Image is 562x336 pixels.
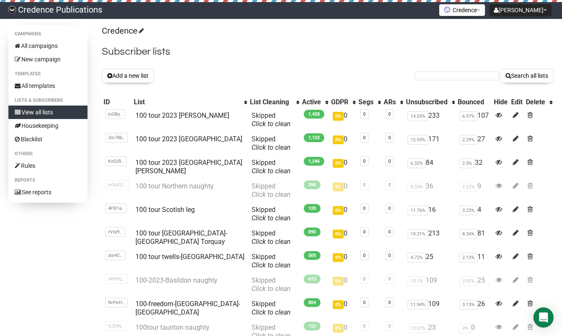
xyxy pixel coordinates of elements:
[404,273,456,296] td: 109
[456,202,492,226] td: 4
[524,96,554,108] th: Delete: No sort applied, activate to apply an ascending sort
[329,273,357,296] td: 0
[102,44,554,59] h2: Subscriber lists
[105,204,127,213] span: 4PX1a..
[329,108,357,132] td: 0
[404,226,456,249] td: 213
[456,273,492,296] td: 25
[456,249,492,273] td: 11
[388,206,391,211] a: 0
[333,135,344,144] span: 0%
[135,229,227,246] a: 100 tour [GEOGRAPHIC_DATA]-[GEOGRAPHIC_DATA] Torquay
[384,98,396,106] div: ARs
[8,39,87,53] a: All campaigns
[456,296,492,320] td: 26
[8,53,87,66] a: New campaign
[304,322,321,331] span: 153
[252,229,291,246] span: Skipped
[404,249,456,273] td: 25
[459,323,471,333] span: 0%
[363,276,366,282] a: 0
[135,206,195,214] a: 100 tour Scotish leg
[459,276,477,286] span: 3.92%
[252,253,291,269] span: Skipped
[134,98,240,106] div: List
[404,108,456,132] td: 233
[388,229,391,235] a: 0
[8,149,87,159] li: Others
[333,183,344,191] span: 0%
[333,324,344,333] span: 0%
[304,298,321,307] span: 804
[105,274,127,284] span: vRV9Q..
[252,120,291,128] a: Click to clean
[252,285,291,293] a: Click to clean
[363,206,366,211] a: 0
[456,108,492,132] td: 107
[439,4,485,16] button: Credence
[8,79,87,93] a: All templates
[404,202,456,226] td: 16
[333,253,344,262] span: 0%
[8,106,87,119] a: View all lists
[8,119,87,132] a: Housekeeping
[333,112,344,121] span: 0%
[105,298,127,307] span: NrPeH..
[304,251,321,260] span: 505
[8,159,87,172] a: Rules
[248,96,300,108] th: List Cleaning: No sort applied, activate to apply an ascending sort
[404,296,456,320] td: 109
[388,159,391,164] a: 0
[333,159,344,168] span: 0%
[329,249,357,273] td: 0
[8,69,87,79] li: Templates
[105,321,127,331] span: tLShN..
[492,96,509,108] th: Hide: No sort applied, sorting is disabled
[459,135,477,145] span: 2.29%
[408,229,428,239] span: 19.31%
[388,300,391,305] a: 0
[329,296,357,320] td: 0
[382,96,404,108] th: ARs: No sort applied, activate to apply an ascending sort
[8,6,16,13] img: 014c4fb6c76d8aefd1845f33fd15ecf9
[252,261,291,269] a: Click to clean
[304,275,321,283] span: 613
[135,182,214,190] a: 100 tour Northern naughty
[331,98,348,106] div: GDPR
[8,132,87,146] a: Blacklist
[105,251,125,260] span: doi4C..
[526,98,545,106] div: Delete
[333,277,344,286] span: 0%
[135,276,217,284] a: 100-2023-Basildon naughty
[388,135,391,140] a: 0
[459,182,477,192] span: 2.22%
[511,98,522,106] div: Edit
[329,155,357,179] td: 0
[489,4,551,16] button: [PERSON_NAME]
[252,190,291,198] a: Click to clean
[363,135,366,140] a: 0
[388,111,391,117] a: 0
[252,111,291,128] span: Skipped
[252,206,291,222] span: Skipped
[329,226,357,249] td: 0
[408,323,428,333] span: 13.07%
[533,307,554,328] div: Open Intercom Messenger
[105,180,129,190] span: mXzCZ..
[363,182,366,188] a: 0
[456,132,492,155] td: 27
[329,96,357,108] th: GDPR: No sort applied, activate to apply an ascending sort
[459,300,477,310] span: 3.13%
[363,159,366,164] a: 0
[132,96,248,108] th: List: No sort applied, activate to apply an ascending sort
[444,6,451,13] img: favicons
[408,253,426,262] span: 4.72%
[333,206,344,215] span: 0%
[408,159,426,168] span: 6.32%
[404,155,456,179] td: 84
[252,214,291,222] a: Click to clean
[329,202,357,226] td: 0
[388,253,391,258] a: 0
[456,226,492,249] td: 81
[304,133,324,142] span: 1,152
